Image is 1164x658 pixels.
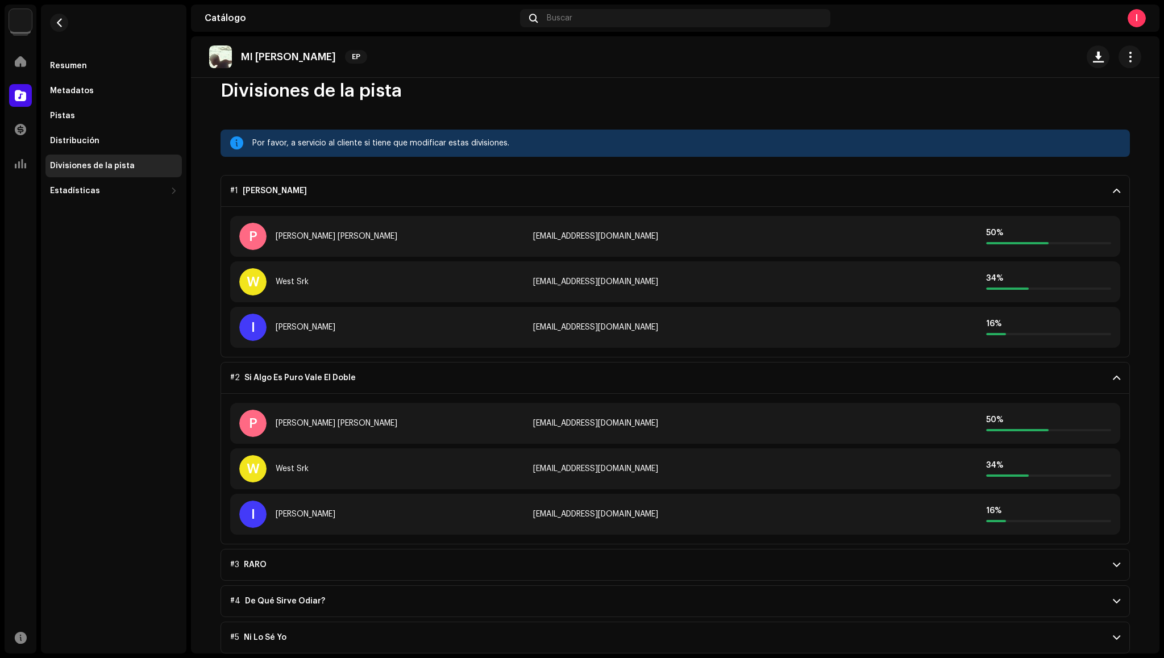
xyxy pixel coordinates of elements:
[221,394,1130,544] p-accordion-content: #2Si Algo Es Puro Vale El Doble
[239,268,267,295] div: W
[209,45,232,68] img: 7f694f2f-325e-4d43-8598-901925ee95ca
[239,223,267,250] div: P
[986,507,995,515] span: 16
[50,111,75,120] div: Pistas
[221,362,1130,394] p-accordion-header: #2Si Algo Es Puro Vale El Doble
[221,549,1130,581] p-accordion-header: #3RARO
[533,510,818,519] div: ignacioporritt@gmail.com
[221,622,1130,653] p-accordion-header: #5Ni Lo Sé Yo
[244,560,267,569] div: RARO
[45,155,182,177] re-m-nav-item: Divisiones de la pista
[345,50,367,64] span: EP
[239,314,267,341] div: I
[243,186,307,195] div: Mi Cruz
[995,320,1001,328] span: %
[45,55,182,77] re-m-nav-item: Resumen
[230,373,240,382] span: #2
[533,277,818,286] div: srkwest@gmail.com
[1128,9,1146,27] div: I
[533,232,818,241] div: bloducer@gmail.com
[276,232,397,241] div: Pablo Cameselle Castro
[995,507,1001,515] span: %
[239,455,267,482] div: W
[230,186,238,195] span: #1
[50,61,87,70] div: Resumen
[239,410,267,437] div: P
[230,560,239,569] span: #3
[996,461,1003,469] span: %
[245,597,325,606] div: De Qué Sirve Odiar?
[221,585,1130,617] p-accordion-header: #4De Qué Sirve Odiar?
[276,419,397,428] div: Pablo Cameselle Castro
[986,461,996,469] span: 34
[996,229,1003,237] span: %
[276,323,335,332] div: Ignacio Porritt
[50,86,94,95] div: Metadatos
[221,80,402,102] span: Divisiones de la pista
[50,186,100,195] div: Estadísticas
[244,373,356,382] div: Si Algo Es Puro Vale El Doble
[276,277,309,286] div: West Srk
[9,9,32,32] img: 297a105e-aa6c-4183-9ff4-27133c00f2e2
[205,14,516,23] div: Catálogo
[533,323,818,332] div: ignacioporritt@gmail.com
[45,130,182,152] re-m-nav-item: Distribución
[986,320,995,328] span: 16
[547,14,572,23] span: Buscar
[50,136,99,145] div: Distribución
[533,464,818,473] div: srkwest@gmail.com
[221,207,1130,357] p-accordion-content: #1[PERSON_NAME]
[50,161,135,170] div: Divisiones de la pista
[230,597,240,606] span: #4
[986,416,996,424] span: 50
[986,229,996,237] span: 50
[276,464,309,473] div: West Srk
[996,416,1003,424] span: %
[241,51,336,63] p: MI [PERSON_NAME]
[45,105,182,127] re-m-nav-item: Pistas
[244,633,286,642] div: Ni Lo Sé Yo
[230,633,239,642] span: #5
[45,80,182,102] re-m-nav-item: Metadatos
[996,274,1003,282] span: %
[45,180,182,202] re-m-nav-dropdown: Estadísticas
[239,501,267,528] div: I
[986,274,996,282] span: 34
[221,175,1130,207] p-accordion-header: #1[PERSON_NAME]
[533,419,818,428] div: bloducer@gmail.com
[252,136,1121,150] div: Por favor, a servicio al cliente si tiene que modificar estas divisiones.
[276,510,335,519] div: Ignacio Porritt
